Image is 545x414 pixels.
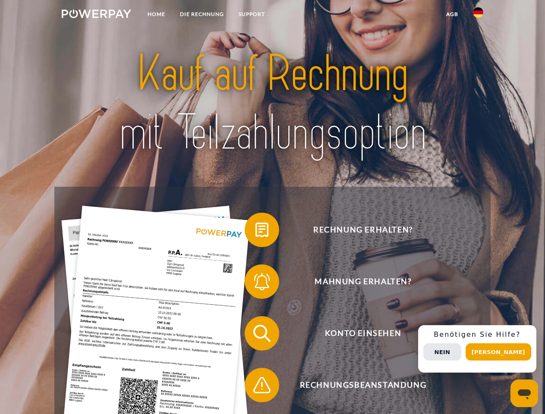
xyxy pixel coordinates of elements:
button: Rechnung erhalten? [245,213,469,247]
img: qb_bill.svg [251,219,273,241]
button: [PERSON_NAME] [466,343,531,361]
iframe: Schaltfläche zum Öffnen des Messaging-Fensters [510,379,538,407]
img: de [473,7,483,18]
img: title-powerpay_de.svg [82,41,463,165]
h3: Benötigen Sie Hilfe? [423,330,531,339]
span: Konto einsehen [257,316,469,351]
button: Konto einsehen [245,316,469,351]
img: qb_warning.svg [251,374,273,396]
a: SUPPORT [231,6,272,22]
a: Home [140,6,173,22]
button: Nein [423,343,461,361]
img: logo-powerpay-white.svg [62,9,131,18]
img: qb_search.svg [251,323,273,344]
div: Schnellhilfe [418,325,536,373]
span: Rechnung erhalten? [257,213,469,247]
span: Rechnungsbeanstandung [257,368,469,402]
button: Mahnung erhalten? [245,264,469,299]
span: Mahnung erhalten? [257,264,469,299]
a: agb [439,6,466,22]
img: qb_bell.svg [251,271,273,292]
a: DIE RECHNUNG [173,6,231,22]
button: Rechnungsbeanstandung [245,368,469,402]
